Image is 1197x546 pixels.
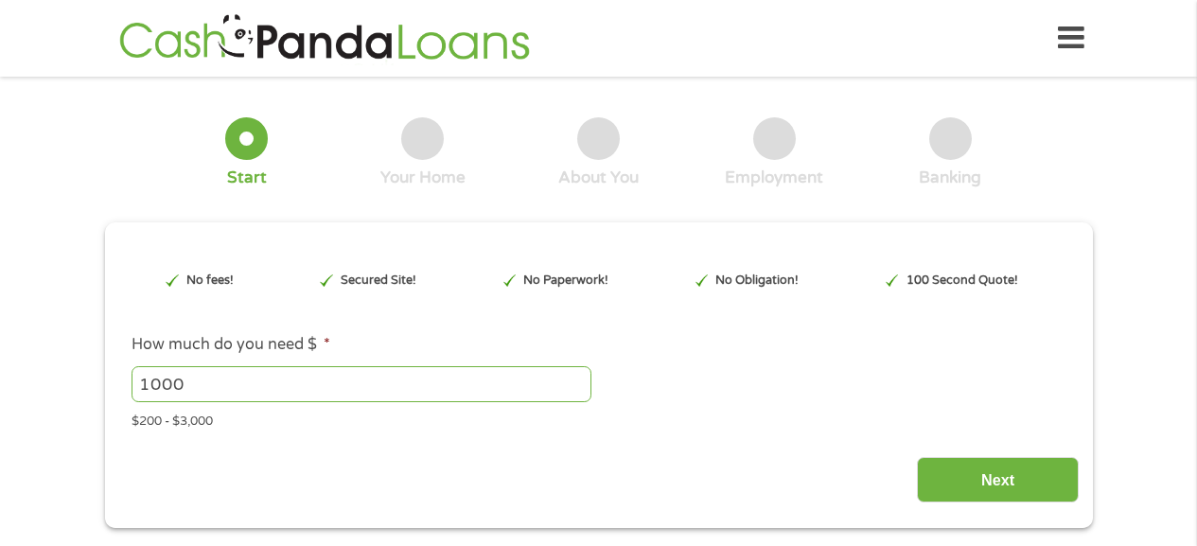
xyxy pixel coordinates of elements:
[341,272,416,290] p: Secured Site!
[919,167,981,188] div: Banking
[523,272,608,290] p: No Paperwork!
[917,457,1079,503] input: Next
[380,167,466,188] div: Your Home
[227,167,267,188] div: Start
[132,406,1065,432] div: $200 - $3,000
[132,335,330,355] label: How much do you need $
[907,272,1018,290] p: 100 Second Quote!
[558,167,639,188] div: About You
[186,272,234,290] p: No fees!
[114,11,536,65] img: GetLoanNow Logo
[715,272,799,290] p: No Obligation!
[725,167,823,188] div: Employment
